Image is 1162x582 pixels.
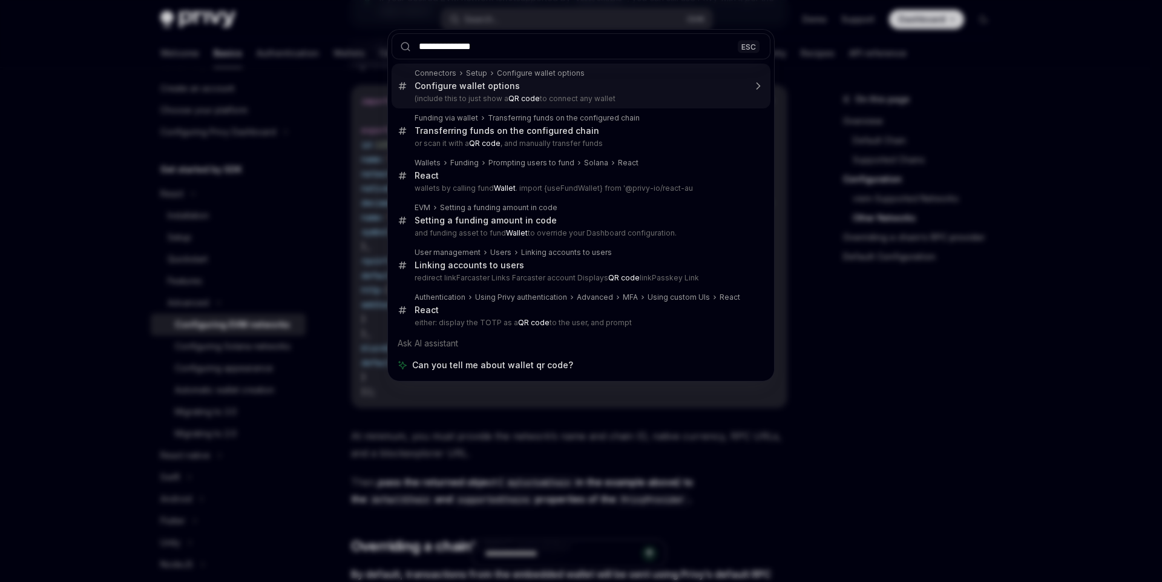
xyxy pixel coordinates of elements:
b: Wallet [506,228,528,237]
div: Linking accounts to users [521,248,612,257]
div: React [720,293,740,302]
b: QR code [518,318,550,327]
div: React [415,170,439,181]
b: Wallet [494,184,516,193]
div: Advanced [577,293,613,302]
div: EVM [415,203,430,213]
div: Authentication [415,293,465,302]
div: Configure wallet options [497,68,585,78]
div: Solana [584,158,608,168]
div: React [415,305,439,316]
div: Linking accounts to users [415,260,524,271]
p: redirect linkFarcaster Links Farcaster account Displays linkPasskey Link [415,273,745,283]
div: Transferring funds on the configured chain [488,113,640,123]
b: QR code [508,94,540,103]
div: Setup [466,68,487,78]
div: Using custom UIs [648,293,710,302]
b: QR code [608,273,640,282]
div: Configure wallet options [415,81,520,91]
div: Setting a funding amount in code [415,215,557,226]
div: Funding [450,158,479,168]
div: Ask AI assistant [392,332,770,354]
div: Wallets [415,158,441,168]
div: Users [490,248,511,257]
div: Prompting users to fund [488,158,574,168]
div: MFA [623,293,638,302]
p: (include this to just show a to connect any wallet [415,94,745,104]
div: Setting a funding amount in code [440,203,557,213]
p: and funding asset to fund to override your Dashboard configuration. [415,228,745,238]
b: QR code [469,139,501,148]
p: or scan it with a , and manually transfer funds [415,139,745,148]
p: either: display the TOTP as a to the user, and prompt [415,318,745,328]
div: Transferring funds on the configured chain [415,125,599,136]
div: Funding via wallet [415,113,478,123]
div: ESC [738,40,760,53]
div: Connectors [415,68,456,78]
div: User management [415,248,481,257]
span: Can you tell me about wallet qr code? [412,359,573,371]
p: wallets by calling fund . import {useFundWallet} from '@privy-io/react-au [415,184,745,193]
div: Using Privy authentication [475,293,567,302]
div: React [618,158,638,168]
